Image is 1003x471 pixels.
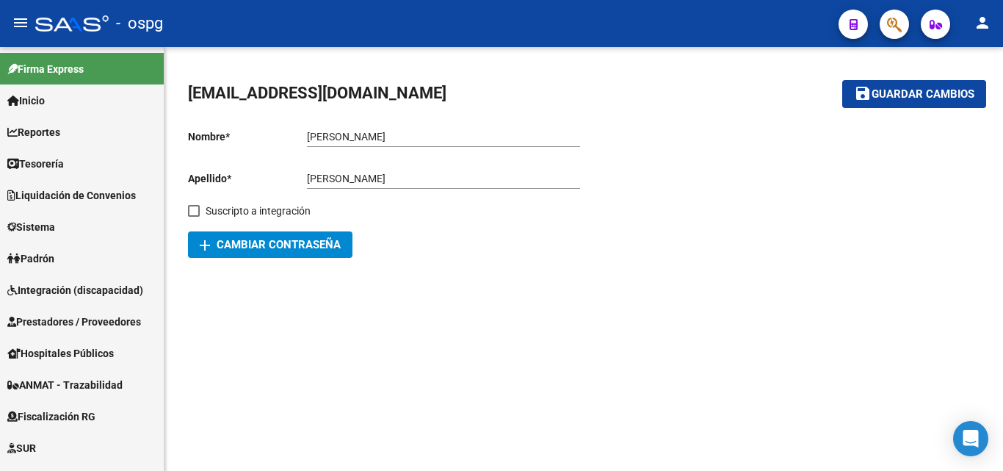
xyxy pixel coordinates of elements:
span: ANMAT - Trazabilidad [7,377,123,393]
span: Suscripto a integración [206,202,311,220]
span: Cambiar Contraseña [200,238,341,251]
span: [EMAIL_ADDRESS][DOMAIN_NAME] [188,84,446,102]
span: - ospg [116,7,163,40]
span: Inicio [7,93,45,109]
span: Reportes [7,124,60,140]
span: Hospitales Públicos [7,345,114,362]
div: Open Intercom Messenger [953,421,988,456]
mat-icon: add [196,237,214,254]
span: SUR [7,440,36,456]
mat-icon: save [854,85,872,102]
span: Liquidación de Convenios [7,187,136,204]
span: Sistema [7,219,55,235]
button: Cambiar Contraseña [188,231,352,258]
mat-icon: menu [12,14,29,32]
span: Padrón [7,251,54,267]
p: Nombre [188,129,307,145]
span: Firma Express [7,61,84,77]
span: Integración (discapacidad) [7,282,143,298]
p: Apellido [188,170,307,187]
span: Guardar cambios [872,88,974,101]
button: Guardar cambios [842,80,986,107]
span: Tesorería [7,156,64,172]
span: Fiscalización RG [7,409,95,425]
mat-icon: person [974,14,991,32]
span: Prestadores / Proveedores [7,314,141,330]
